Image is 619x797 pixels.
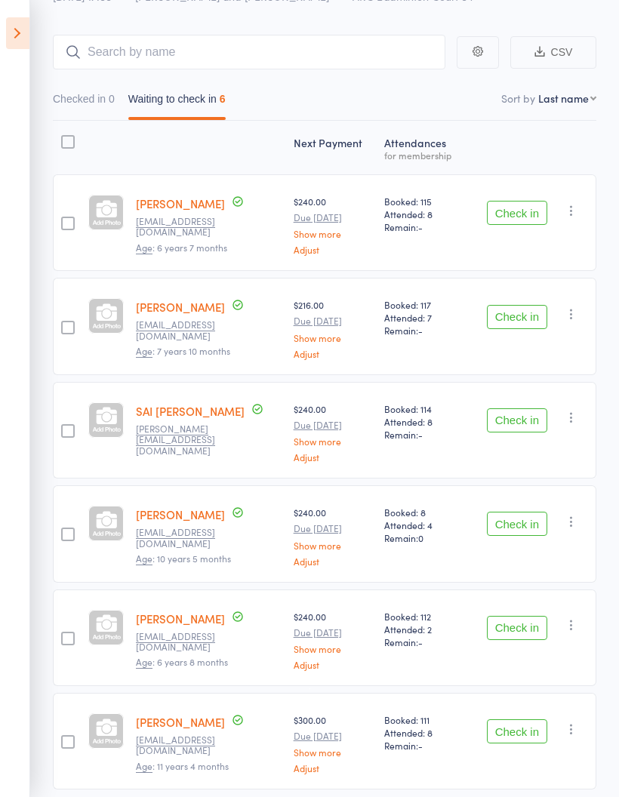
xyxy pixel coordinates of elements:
[294,298,372,358] div: $216.00
[384,324,461,337] span: Remain:
[294,713,372,773] div: $300.00
[510,36,596,69] button: CSV
[136,655,228,669] span: : 6 years 8 months
[294,195,372,254] div: $240.00
[487,616,547,640] button: Check in
[384,610,461,623] span: Booked: 112
[294,245,372,254] a: Adjust
[136,195,225,211] a: [PERSON_NAME]
[384,519,461,531] span: Attended: 4
[136,344,230,358] span: : 7 years 10 months
[294,644,372,654] a: Show more
[294,747,372,757] a: Show more
[294,660,372,669] a: Adjust
[294,523,372,534] small: Due [DATE]
[136,759,229,773] span: : 11 years 4 months
[384,635,461,648] span: Remain:
[136,611,225,626] a: [PERSON_NAME]
[384,195,461,208] span: Booked: 115
[136,506,225,522] a: [PERSON_NAME]
[294,420,372,430] small: Due [DATE]
[128,85,226,120] button: Waiting to check in6
[136,714,225,730] a: [PERSON_NAME]
[501,91,535,106] label: Sort by
[136,631,234,653] small: sujith1224@gmail.com
[294,452,372,462] a: Adjust
[294,506,372,565] div: $240.00
[136,734,234,756] small: cit03sriram@gmail.com
[487,512,547,536] button: Check in
[378,128,467,168] div: Atten­dances
[418,324,423,337] span: -
[418,635,423,648] span: -
[418,531,423,544] span: 0
[294,627,372,638] small: Due [DATE]
[384,531,461,544] span: Remain:
[294,556,372,566] a: Adjust
[288,128,378,168] div: Next Payment
[136,423,234,456] small: Akshaya.gelli@gmail.com
[294,212,372,223] small: Due [DATE]
[418,428,423,441] span: -
[136,216,234,238] small: ravi.bhattiprolu@gmail.com
[136,552,231,565] span: : 10 years 5 months
[384,739,461,752] span: Remain:
[294,763,372,773] a: Adjust
[384,713,461,726] span: Booked: 111
[384,298,461,311] span: Booked: 117
[384,623,461,635] span: Attended: 2
[418,739,423,752] span: -
[294,349,372,358] a: Adjust
[136,319,234,341] small: srinivas.4348@gmail.com
[384,415,461,428] span: Attended: 8
[384,506,461,519] span: Booked: 8
[418,220,423,233] span: -
[136,299,225,315] a: [PERSON_NAME]
[384,726,461,739] span: Attended: 8
[384,311,461,324] span: Attended: 7
[136,403,245,419] a: SAI [PERSON_NAME]
[294,436,372,446] a: Show more
[53,85,115,120] button: Checked in0
[487,719,547,743] button: Check in
[294,315,372,326] small: Due [DATE]
[487,305,547,329] button: Check in
[136,241,227,254] span: : 6 years 7 months
[384,428,461,441] span: Remain:
[294,402,372,462] div: $240.00
[384,150,461,160] div: for membership
[384,220,461,233] span: Remain:
[220,93,226,105] div: 6
[384,208,461,220] span: Attended: 8
[384,402,461,415] span: Booked: 114
[294,333,372,343] a: Show more
[294,731,372,741] small: Due [DATE]
[487,408,547,432] button: Check in
[109,93,115,105] div: 0
[294,229,372,238] a: Show more
[538,91,589,106] div: Last name
[53,35,445,69] input: Search by name
[487,201,547,225] button: Check in
[294,610,372,669] div: $240.00
[136,527,234,549] small: Ritish2021@gmail.com
[294,540,372,550] a: Show more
